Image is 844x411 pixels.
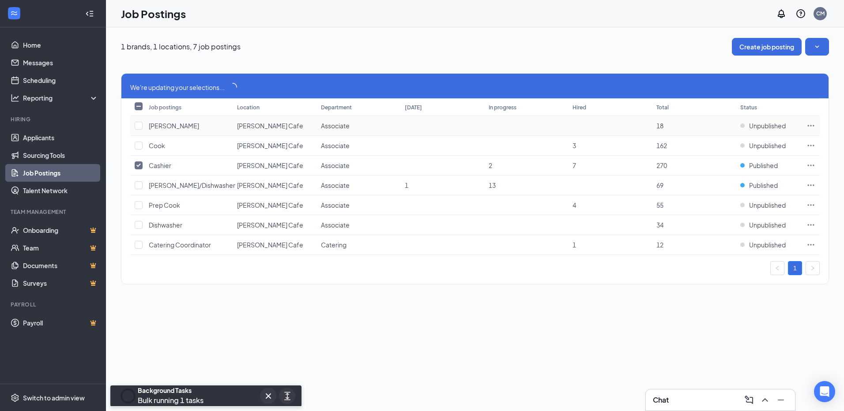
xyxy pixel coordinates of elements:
[138,396,203,405] span: Bulk running 1 tasks
[321,142,350,149] span: Associate
[321,181,350,189] span: Associate
[400,98,484,116] th: [DATE]
[806,261,820,275] button: right
[573,142,576,149] span: 3
[321,221,350,229] span: Associate
[749,220,786,229] span: Unpublished
[23,314,98,332] a: PayrollCrown
[656,142,667,149] span: 162
[11,208,97,216] div: Team Management
[321,161,350,169] span: Associate
[228,83,237,92] span: loading
[770,261,784,275] button: left
[23,239,98,257] a: TeamCrown
[121,6,186,21] h1: Job Postings
[237,122,303,130] span: [PERSON_NAME] Cafe
[23,182,98,199] a: Talent Network
[814,381,835,402] div: Open Intercom Messenger
[788,261,802,275] li: 1
[23,274,98,292] a: SurveysCrown
[736,98,802,116] th: Status
[233,176,316,195] td: Coit Campbell Cafe
[810,265,815,271] span: right
[775,265,780,271] span: left
[263,391,274,401] svg: Cross
[405,181,408,189] span: 1
[237,142,303,149] span: [PERSON_NAME] Cafe
[321,104,352,111] div: Department
[23,393,85,402] div: Switch to admin view
[23,36,98,54] a: Home
[23,54,98,71] a: Messages
[121,42,241,52] p: 1 brands, 1 locations, 7 job postings
[149,241,211,249] span: Catering Coordinator
[656,161,667,169] span: 270
[816,10,825,17] div: CM
[749,181,778,190] span: Published
[806,261,820,275] li: Next Page
[806,181,815,190] svg: Ellipses
[656,181,663,189] span: 69
[321,122,350,130] span: Associate
[85,9,94,18] svg: Collapse
[282,391,293,401] svg: ArrowsExpand
[316,215,400,235] td: Associate
[813,42,821,51] svg: SmallChevronDown
[484,98,568,116] th: In progress
[321,241,347,249] span: Catering
[806,161,815,170] svg: Ellipses
[233,156,316,176] td: Coit Campbell Cafe
[11,393,19,402] svg: Settings
[149,161,171,169] span: Cashier
[749,240,786,249] span: Unpublished
[795,8,806,19] svg: QuestionInfo
[749,141,786,150] span: Unpublished
[149,104,181,111] div: Job postings
[749,201,786,209] span: Unpublished
[149,142,165,149] span: Cook
[788,262,802,275] a: 1
[749,121,786,130] span: Unpublished
[656,122,663,130] span: 18
[806,201,815,209] svg: Ellipses
[237,104,260,111] div: Location
[806,141,815,150] svg: Ellipses
[806,220,815,229] svg: Ellipses
[10,9,19,18] svg: WorkstreamLogo
[233,215,316,235] td: Coit Campbell Cafe
[23,93,99,102] div: Reporting
[316,136,400,156] td: Associate
[149,201,180,209] span: Prep Cook
[316,156,400,176] td: Associate
[568,98,652,116] th: Hired
[489,161,492,169] span: 2
[237,221,303,229] span: [PERSON_NAME] Cafe
[11,116,97,123] div: Hiring
[138,386,203,395] div: Background Tasks
[806,121,815,130] svg: Ellipses
[23,221,98,239] a: OnboardingCrown
[321,201,350,209] span: Associate
[237,181,303,189] span: [PERSON_NAME] Cafe
[653,395,669,405] h3: Chat
[776,395,786,405] svg: Minimize
[23,257,98,274] a: DocumentsCrown
[237,161,303,169] span: [PERSON_NAME] Cafe
[656,241,663,249] span: 12
[770,261,784,275] li: Previous Page
[149,122,199,130] span: [PERSON_NAME]
[758,393,772,407] button: ChevronUp
[732,38,802,56] button: Create job posting
[233,136,316,156] td: Coit Campbell Cafe
[774,393,788,407] button: Minimize
[237,201,303,209] span: [PERSON_NAME] Cafe
[573,201,576,209] span: 4
[652,98,736,116] th: Total
[316,116,400,136] td: Associate
[149,181,235,189] span: [PERSON_NAME]/Dishwasher
[744,395,754,405] svg: ComposeMessage
[489,181,496,189] span: 13
[233,235,316,255] td: Coit Campbell Cafe
[149,221,182,229] span: Dishwasher
[233,195,316,215] td: Coit Campbell Cafe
